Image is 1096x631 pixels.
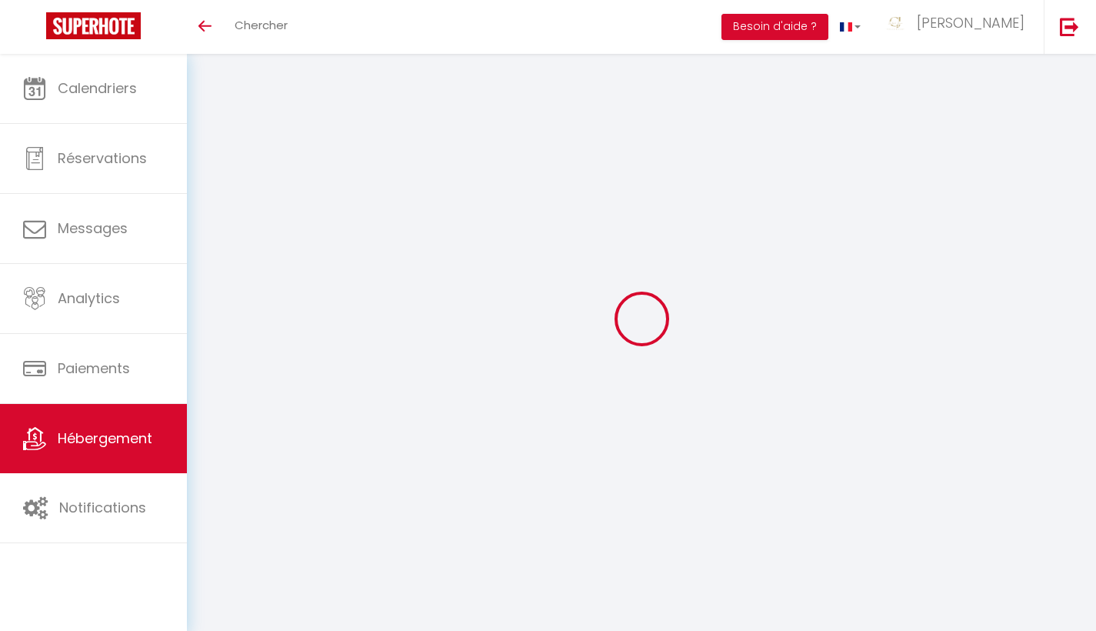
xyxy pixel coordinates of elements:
[58,289,120,308] span: Analytics
[235,17,288,33] span: Chercher
[58,149,147,168] span: Réservations
[1060,17,1079,36] img: logout
[917,13,1024,32] span: [PERSON_NAME]
[721,14,828,40] button: Besoin d'aide ?
[58,78,137,98] span: Calendriers
[58,359,130,378] span: Paiements
[46,12,141,39] img: Super Booking
[884,16,907,31] img: ...
[58,429,152,448] span: Hébergement
[59,498,146,517] span: Notifications
[58,219,128,238] span: Messages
